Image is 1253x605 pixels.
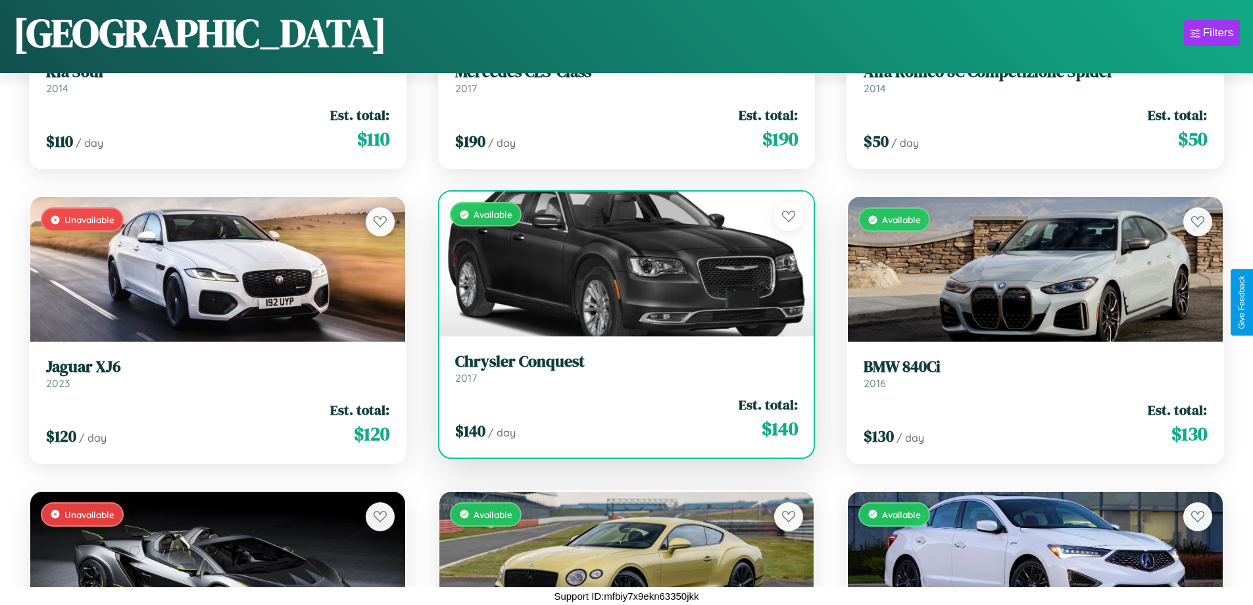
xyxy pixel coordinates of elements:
span: $ 130 [1171,421,1207,447]
span: $ 50 [1178,126,1207,152]
span: / day [488,136,516,149]
span: / day [891,136,919,149]
span: $ 110 [46,130,73,152]
a: Kia Soul2014 [46,63,389,95]
span: Available [474,509,512,520]
span: $ 190 [455,130,485,152]
p: Support ID: mfbiy7x9ekn63350jkk [554,587,699,605]
h3: BMW 840Ci [864,357,1207,377]
h3: Chrysler Conquest [455,352,798,371]
span: 2017 [455,82,477,95]
span: Available [474,209,512,220]
span: Available [882,509,921,520]
span: $ 190 [762,126,798,152]
span: $ 120 [46,425,76,447]
span: 2023 [46,377,70,390]
span: / day [488,426,516,439]
span: 2014 [864,82,886,95]
a: Jaguar XJ62023 [46,357,389,390]
span: $ 130 [864,425,894,447]
span: $ 140 [455,420,485,442]
div: Filters [1203,26,1233,39]
h3: Alfa Romeo 8C Competizione Spider [864,63,1207,82]
div: Give Feedback [1237,276,1246,329]
button: Filters [1184,20,1240,46]
span: Unavailable [64,509,114,520]
a: Chrysler Conquest2017 [455,352,798,384]
span: Est. total: [330,400,389,419]
span: 2017 [455,371,477,384]
a: Alfa Romeo 8C Competizione Spider2014 [864,63,1207,95]
span: $ 120 [354,421,389,447]
span: Available [882,214,921,225]
span: $ 140 [762,415,798,442]
span: Est. total: [739,105,798,124]
span: Unavailable [64,214,114,225]
span: Est. total: [330,105,389,124]
span: Est. total: [1148,400,1207,419]
span: / day [79,431,107,444]
h3: Jaguar XJ6 [46,357,389,377]
span: 2016 [864,377,886,390]
a: Mercedes CLS-Class2017 [455,63,798,95]
span: 2014 [46,82,68,95]
span: / day [76,136,103,149]
span: $ 50 [864,130,889,152]
a: BMW 840Ci2016 [864,357,1207,390]
h1: [GEOGRAPHIC_DATA] [13,6,387,60]
span: Est. total: [1148,105,1207,124]
span: / day [897,431,924,444]
span: $ 110 [357,126,389,152]
span: Est. total: [739,395,798,414]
